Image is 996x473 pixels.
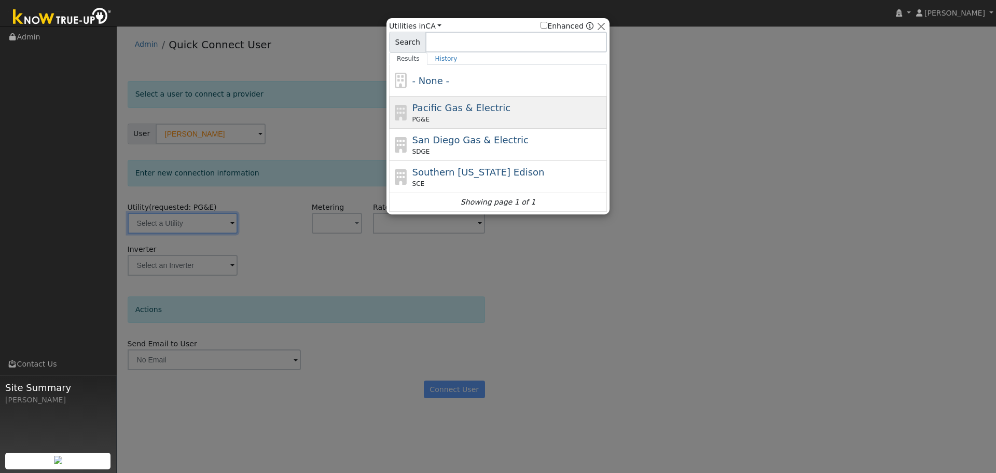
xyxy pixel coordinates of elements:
[541,21,584,32] label: Enhanced
[5,381,111,395] span: Site Summary
[412,102,510,113] span: Pacific Gas & Electric
[54,456,62,464] img: retrieve
[389,52,427,65] a: Results
[461,197,535,208] i: Showing page 1 of 1
[412,179,425,188] span: SCE
[412,167,545,178] span: Southern [US_STATE] Edison
[541,21,593,32] span: Show enhanced providers
[412,134,529,145] span: San Diego Gas & Electric
[541,22,547,29] input: Enhanced
[412,75,449,86] span: - None -
[389,21,441,32] span: Utilities in
[425,22,441,30] a: CA
[427,52,465,65] a: History
[389,32,426,52] span: Search
[586,22,593,30] a: Enhanced Providers
[412,147,430,156] span: SDGE
[924,9,985,17] span: [PERSON_NAME]
[412,115,430,124] span: PG&E
[8,6,117,29] img: Know True-Up
[5,395,111,406] div: [PERSON_NAME]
